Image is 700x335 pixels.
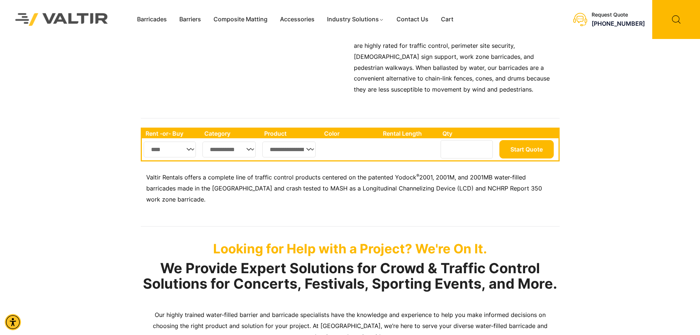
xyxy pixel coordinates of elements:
select: Single select [144,142,196,157]
button: Start Quote [499,140,554,158]
img: Valtir Rentals [6,3,118,35]
h2: We Provide Expert Solutions for Crowd & Traffic Control Solutions for Concerts, Festivals, Sporti... [141,261,560,292]
p: Looking for Help with a Project? We're On It. [141,241,560,256]
a: Contact Us [390,14,435,25]
div: Accessibility Menu [5,314,21,330]
th: Product [261,129,320,138]
a: Industry Solutions [321,14,390,25]
th: Category [201,129,261,138]
a: Composite Matting [207,14,274,25]
a: call (888) 496-3625 [592,20,645,27]
th: Qty [439,129,497,138]
span: Valtir Rentals offers a complete line of traffic control products centered on the patented Yodock [146,174,416,181]
p: Our heady-duty barricades are made in the [GEOGRAPHIC_DATA] and are highly rated for traffic cont... [354,29,556,96]
input: Number [441,140,493,158]
a: Accessories [274,14,321,25]
select: Single select [202,142,256,157]
a: Barriers [173,14,207,25]
a: Barricades [131,14,173,25]
th: Rent -or- Buy [142,129,201,138]
th: Color [320,129,380,138]
sup: ® [416,173,419,178]
span: 2001, 2001M, and 2001MB water-filled barricades made in the [GEOGRAPHIC_DATA] and crash tested to... [146,174,542,203]
select: Single select [262,142,316,157]
div: Request Quote [592,12,645,18]
th: Rental Length [379,129,439,138]
a: Cart [435,14,460,25]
